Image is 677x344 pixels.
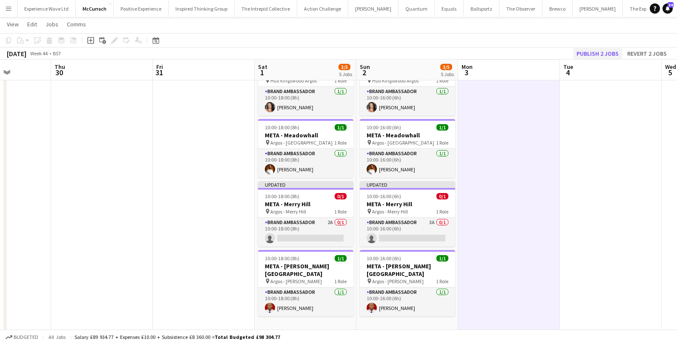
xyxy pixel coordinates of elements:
app-card-role: Brand Ambassador1/110:00-18:00 (8h)[PERSON_NAME] [258,149,353,178]
button: Budgeted [4,333,40,342]
div: BST [53,50,61,57]
span: 3/5 [440,64,452,70]
button: The Intrepid Collective [235,0,297,17]
span: 1 Role [334,278,347,284]
span: Argos - [PERSON_NAME] [270,278,322,284]
span: 10:00-18:00 (8h) [265,255,299,262]
h3: META - Meadowhall [360,131,455,139]
h3: META - Merry Hill [360,200,455,208]
app-job-card: 10:00-18:00 (8h)1/1META - [PERSON_NAME][GEOGRAPHIC_DATA] Argos - [PERSON_NAME]1 RoleBrand Ambassa... [258,250,353,316]
span: 1/1 [335,255,347,262]
span: Wed [665,63,676,71]
button: Inspired Thinking Group [169,0,235,17]
button: McCurrach [76,0,114,17]
span: Fri [156,63,163,71]
span: 1 Role [436,77,448,84]
span: Sun [360,63,370,71]
span: Tue [563,63,573,71]
div: [DATE] [7,49,26,58]
div: 5 Jobs [339,71,352,77]
span: 1 Role [334,139,347,146]
span: 31 [155,68,163,77]
span: 1/1 [436,124,448,131]
span: View [7,20,19,28]
span: 3/5 [338,64,350,70]
span: 10:00-18:00 (8h) [265,193,299,199]
span: 5 [664,68,676,77]
app-job-card: 10:00-16:00 (6h)1/1META - [PERSON_NAME][GEOGRAPHIC_DATA] Argos - [PERSON_NAME]1 RoleBrand Ambassa... [360,250,455,316]
span: 0/1 [436,193,448,199]
div: Updated [258,181,353,188]
button: [PERSON_NAME] [573,0,623,17]
a: Comms [63,19,89,30]
button: Equals [435,0,464,17]
span: 1 Role [334,208,347,215]
app-card-role: Brand Ambassador1/110:00-16:00 (6h)[PERSON_NAME] [360,87,455,116]
h3: META - [PERSON_NAME][GEOGRAPHIC_DATA] [258,262,353,278]
span: Jobs [46,20,58,28]
span: 3 [460,68,473,77]
span: 1/1 [335,124,347,131]
app-card-role: Brand Ambassador1/110:00-16:00 (6h)[PERSON_NAME] [360,287,455,316]
span: 10:00-16:00 (6h) [367,124,401,131]
span: Hull Kingswood Argos [270,77,317,84]
a: Edit [24,19,40,30]
div: 5 Jobs [441,71,454,77]
span: 10:00-16:00 (6h) [367,255,401,262]
app-job-card: 10:00-16:00 (6h)1/1META - Meadowhall Argos - [GEOGRAPHIC_DATA]1 RoleBrand Ambassador1/110:00-16:0... [360,119,455,178]
button: [PERSON_NAME] [348,0,399,17]
button: Action Challenge [297,0,348,17]
button: Quantum [399,0,435,17]
span: Total Budgeted £98 304.77 [215,334,280,340]
button: Brewco [542,0,573,17]
span: 1 Role [436,139,448,146]
app-card-role: Brand Ambassador1/110:00-18:00 (8h)[PERSON_NAME] [258,87,353,116]
span: Argos - [PERSON_NAME] [372,278,424,284]
button: The Observer [499,0,542,17]
span: Budgeted [14,334,38,340]
h3: META - [PERSON_NAME][GEOGRAPHIC_DATA] [360,262,455,278]
div: Updated10:00-18:00 (8h)0/1META - Merry Hill Argos - Merry Hill1 RoleBrand Ambassador2A0/110:00-18... [258,181,353,247]
app-card-role: Brand Ambassador3A0/110:00-16:00 (6h) [360,218,455,247]
app-card-role: Brand Ambassador1/110:00-16:00 (6h)[PERSON_NAME] [360,149,455,178]
button: Revert 2 jobs [624,48,670,59]
span: 0/1 [335,193,347,199]
span: 1 [257,68,267,77]
span: Thu [55,63,65,71]
button: Positive Experience [114,0,169,17]
span: 1 Role [436,278,448,284]
app-job-card: 10:00-18:00 (8h)1/1META - Meadowhall Argos - [GEOGRAPHIC_DATA]1 RoleBrand Ambassador1/110:00-18:0... [258,119,353,178]
button: Publish 2 jobs [573,48,622,59]
span: Mon [462,63,473,71]
h3: META - Merry Hill [258,200,353,208]
button: Experience Wave Ltd [17,0,76,17]
span: Argos - [GEOGRAPHIC_DATA] [270,139,333,146]
span: 34 [668,2,674,8]
app-job-card: 10:00-18:00 (8h)1/1META - Hull Kingswood Hull Kingswood Argos1 RoleBrand Ambassador1/110:00-18:00... [258,57,353,116]
a: Jobs [42,19,62,30]
app-card-role: Brand Ambassador2A0/110:00-18:00 (8h) [258,218,353,247]
span: Sat [258,63,267,71]
span: Week 44 [28,50,49,57]
a: View [3,19,22,30]
app-job-card: Updated10:00-16:00 (6h)0/1META - Merry Hill Argos - Merry Hill1 RoleBrand Ambassador3A0/110:00-16... [360,181,455,247]
span: Comms [67,20,86,28]
app-card-role: Brand Ambassador1/110:00-18:00 (8h)[PERSON_NAME] [258,287,353,316]
span: Argos - Merry Hill [270,208,306,215]
button: Ballsportz [464,0,499,17]
span: Hull Kingswood Argos [372,77,419,84]
div: Updated [360,181,455,188]
span: 10:00-16:00 (6h) [367,193,401,199]
app-job-card: 10:00-16:00 (6h)1/1META - Hull Kingswood Hull Kingswood Argos1 RoleBrand Ambassador1/110:00-16:00... [360,57,455,116]
span: Argos - Merry Hill [372,208,408,215]
a: 34 [663,3,673,14]
span: 1 Role [334,77,347,84]
span: 4 [562,68,573,77]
